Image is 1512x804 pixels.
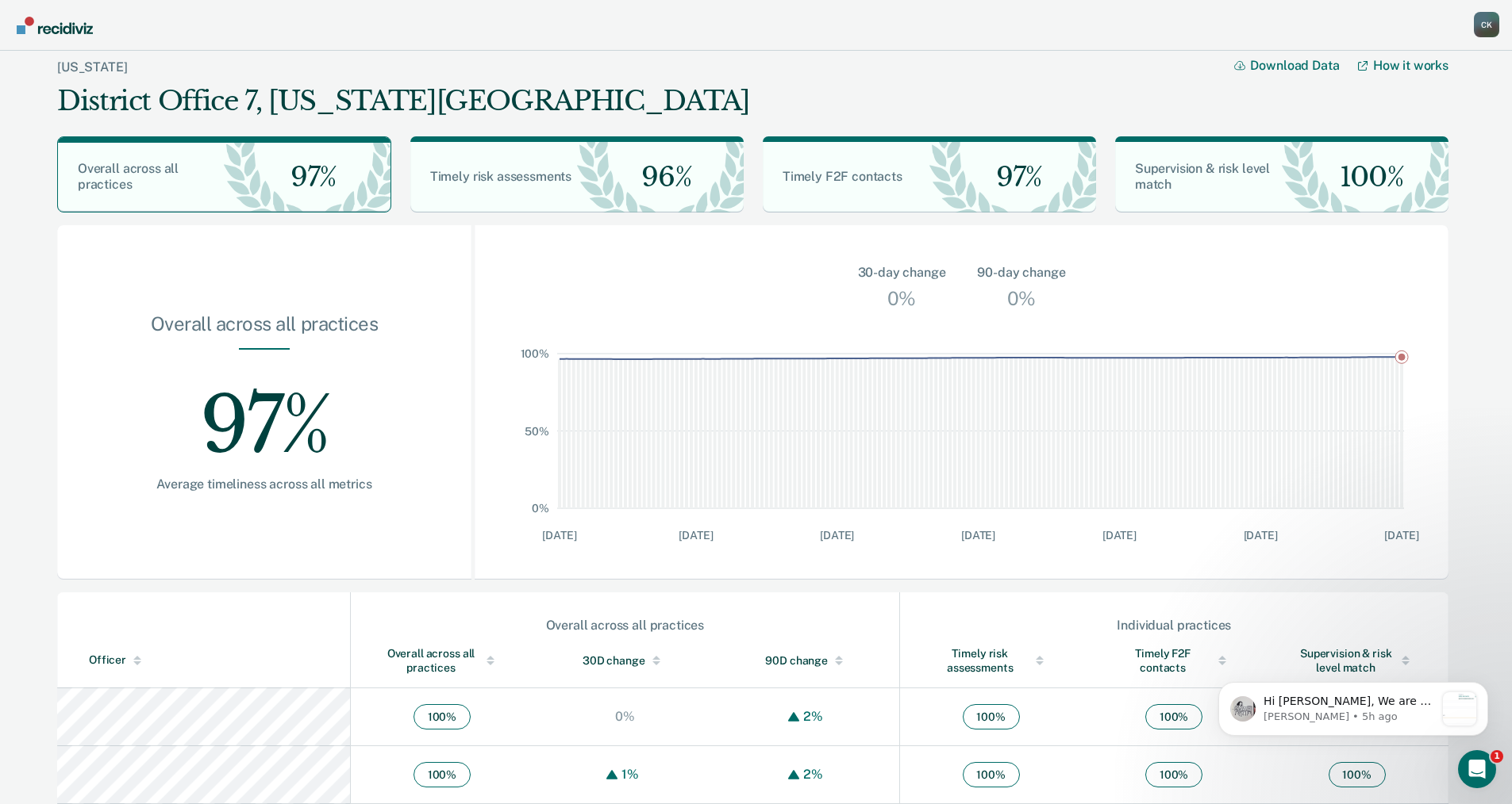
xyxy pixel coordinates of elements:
[1145,704,1202,729] span: 100 %
[1135,161,1270,192] span: Supervision & risk level match
[1083,634,1266,688] th: Toggle SortBy
[278,161,337,193] span: 97%
[565,653,685,668] div: 30D change
[1195,650,1512,761] iframe: Intercom notifications message
[1474,12,1499,37] div: C K
[983,161,1042,193] span: 97%
[57,634,350,688] th: Toggle SortBy
[1491,750,1503,763] span: 1
[961,529,995,542] text: [DATE]
[963,704,1020,729] span: 100 %
[414,704,471,729] span: 100 %
[977,263,1065,282] div: 90-day change
[1329,762,1386,787] span: 100 %
[679,529,713,542] text: [DATE]
[1458,750,1496,788] iframe: Intercom live chat
[57,85,749,117] div: District Office 7, [US_STATE][GEOGRAPHIC_DATA]
[717,634,900,688] th: Toggle SortBy
[383,646,502,675] div: Overall across all practices
[108,350,421,477] div: 97%
[57,59,127,75] a: [US_STATE]
[901,618,1448,633] div: Individual practices
[932,646,1051,675] div: Timely risk assessments
[629,161,691,193] span: 96%
[899,634,1083,688] th: Toggle SortBy
[430,169,571,184] span: Timely risk assessments
[1297,646,1417,675] div: Supervision & risk level match
[799,767,827,782] div: 2%
[611,709,639,724] div: 0%
[542,529,576,542] text: [DATE]
[108,312,421,348] div: Overall across all practices
[617,767,643,782] div: 1%
[783,169,902,184] span: Timely F2F contacts
[1003,282,1040,314] div: 0%
[1244,529,1278,542] text: [DATE]
[1145,762,1202,787] span: 100 %
[108,477,421,492] div: Average timeliness across all metrics
[799,709,827,724] div: 2%
[1114,646,1234,675] div: Timely F2F contacts
[1234,58,1358,73] button: Download Data
[1474,12,1499,37] button: Profile dropdown button
[78,161,179,192] span: Overall across all practices
[883,282,920,314] div: 0%
[1327,161,1404,193] span: 100%
[17,17,93,34] img: Recidiviz
[858,263,946,282] div: 30-day change
[748,653,868,668] div: 90D change
[350,634,533,688] th: Toggle SortBy
[1358,58,1449,73] a: How it works
[352,618,898,633] div: Overall across all practices
[1102,529,1137,542] text: [DATE]
[414,762,471,787] span: 100 %
[533,634,717,688] th: Toggle SortBy
[963,762,1020,787] span: 100 %
[1265,634,1449,688] th: Toggle SortBy
[89,653,344,667] div: Officer
[820,529,854,542] text: [DATE]
[1384,529,1418,542] text: [DATE]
